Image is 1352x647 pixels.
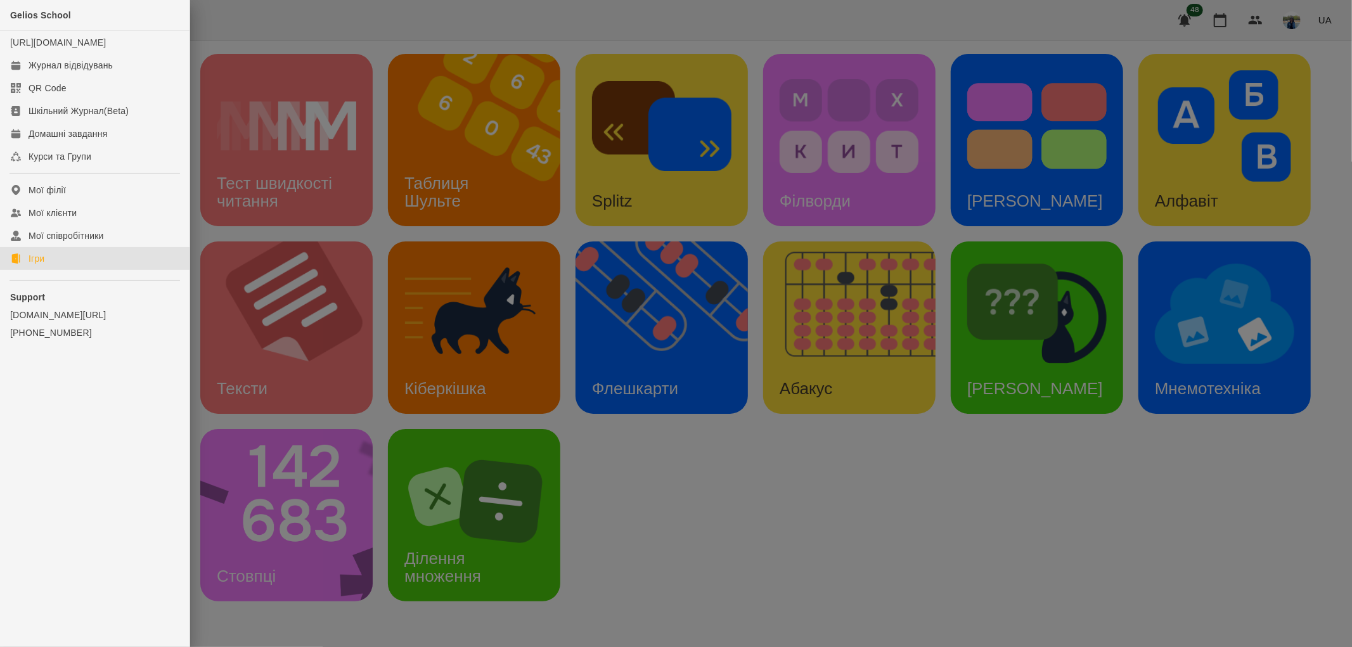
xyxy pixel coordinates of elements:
[29,59,113,72] div: Журнал відвідувань
[29,82,67,94] div: QR Code
[29,184,66,196] div: Мої філії
[10,309,179,321] a: [DOMAIN_NAME][URL]
[29,207,77,219] div: Мої клієнти
[29,150,91,163] div: Курси та Групи
[10,326,179,339] a: [PHONE_NUMBER]
[10,291,179,304] p: Support
[10,10,71,20] span: Gelios School
[29,105,129,117] div: Шкільний Журнал(Beta)
[10,37,106,48] a: [URL][DOMAIN_NAME]
[29,252,44,265] div: Ігри
[29,229,104,242] div: Мої співробітники
[29,127,107,140] div: Домашні завдання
